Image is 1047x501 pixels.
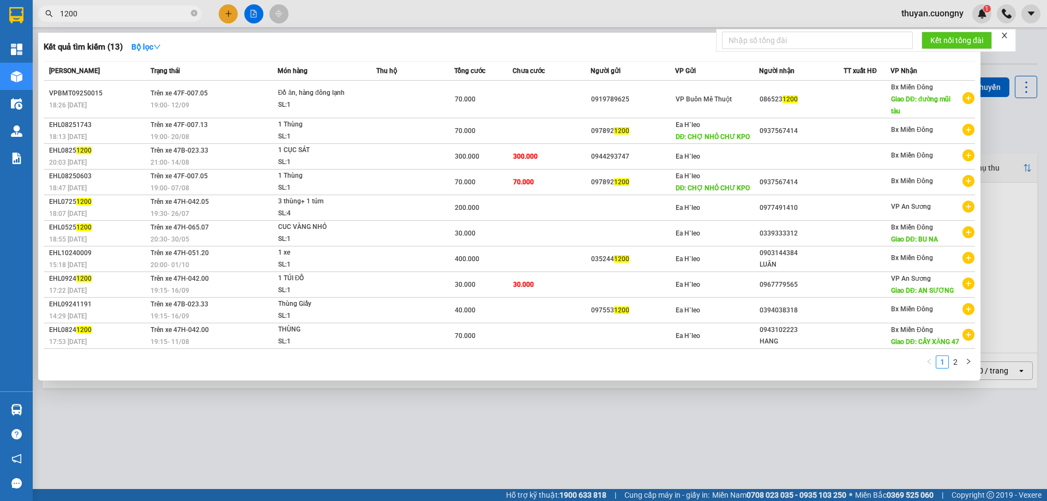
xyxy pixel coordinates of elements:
div: SL: 1 [278,182,360,194]
span: 1200 [76,147,92,154]
span: Trên xe 47F-007.13 [151,121,208,129]
span: plus-circle [962,175,974,187]
span: 1200 [614,306,629,314]
div: 097553 [591,305,675,316]
div: 0339333312 [760,228,843,239]
span: Tổng cước [454,67,485,75]
div: EHL0525 [49,222,147,233]
span: 40.000 [455,306,476,314]
div: 0919789625 [9,35,86,51]
span: Bx Miền Đông [891,326,933,334]
a: 2 [949,356,961,368]
img: warehouse-icon [11,98,22,110]
span: close-circle [191,10,197,16]
span: Giao DĐ: đường mũi tàu [891,95,950,115]
div: EHL0825 [49,145,147,156]
span: 30.000 [513,281,534,288]
img: dashboard-icon [11,44,22,55]
span: 30.000 [455,230,476,237]
div: 0944293747 [591,151,675,162]
span: 17:22 [DATE] [49,287,87,294]
span: 21:00 - 14/08 [151,159,189,166]
div: SL: 1 [278,336,360,348]
button: Bộ lọcdown [123,38,170,56]
span: Ea H`leo [676,153,700,160]
div: 0937567414 [760,125,843,137]
span: 19:15 - 16/09 [151,287,189,294]
span: 70.000 [455,332,476,340]
span: 20:00 - 01/10 [151,261,189,269]
span: plus-circle [962,252,974,264]
button: left [923,355,936,369]
div: THÙNG [278,324,360,336]
div: 0937567414 [760,177,843,188]
li: 1 [936,355,949,369]
span: 19:00 - 07/08 [151,184,189,192]
img: warehouse-icon [11,404,22,415]
div: EHL08251743 [49,119,147,131]
span: Trên xe 47H-042.00 [151,275,209,282]
li: Previous Page [923,355,936,369]
div: 086523 [760,94,843,105]
div: 0977491410 [760,202,843,214]
span: 1200 [783,95,798,103]
span: đường mũi tàu [93,51,158,89]
span: Trên xe 47B-023.33 [151,300,208,308]
span: Giao DĐ: AN SƯƠNG [891,287,954,294]
div: SL: 1 [278,285,360,297]
span: 1200 [76,224,92,231]
div: HANG [760,336,843,347]
span: plus-circle [962,201,974,213]
span: Bx Miền Đông [891,177,933,185]
span: DĐ: CHỢ NHỎ CHƯ KPO [676,133,750,141]
span: Bx Miền Đông [891,152,933,159]
span: 19:00 - 20/08 [151,133,189,141]
div: 1 TÚI ĐỒ [278,273,360,285]
span: Chưa cước [513,67,545,75]
span: 1200 [76,326,92,334]
span: Ea H`leo [676,255,700,263]
div: EHL0924 [49,273,147,285]
div: Bx Miền Đông [93,9,170,35]
span: down [153,43,161,51]
span: TT xuất HĐ [844,67,877,75]
span: plus-circle [962,149,974,161]
span: Ea H`leo [676,306,700,314]
span: Ea H`leo [676,204,700,212]
div: 3 thùng+ 1 túm [278,196,360,208]
button: Kết nối tổng đài [922,32,992,49]
span: Kết nối tổng đài [930,34,983,46]
div: SL: 1 [278,156,360,168]
div: SL: 1 [278,233,360,245]
div: 097892 [591,177,675,188]
span: 17:53 [DATE] [49,338,87,346]
span: Trên xe 47F-007.05 [151,89,208,97]
span: Trên xe 47F-007.05 [151,172,208,180]
div: 0394038318 [760,305,843,316]
span: Gửi: [9,10,26,22]
span: plus-circle [962,303,974,315]
span: Ea H`leo [676,332,700,340]
span: [PERSON_NAME] [49,67,100,75]
span: 300.000 [455,153,479,160]
div: VP Buôn Mê Thuột [9,9,86,35]
span: Giao DĐ: CÂY XĂNG 47 [891,338,959,346]
span: 18:07 [DATE] [49,210,87,218]
span: left [926,358,932,365]
div: 0865231200 [93,35,170,51]
div: 1 Thùng [278,170,360,182]
div: EHL09241191 [49,299,147,310]
span: notification [11,454,22,464]
span: 19:00 - 12/09 [151,101,189,109]
span: plus-circle [962,277,974,289]
span: VP Gửi [675,67,696,75]
a: 1 [936,356,948,368]
span: Giao DĐ: BU NA [891,236,938,243]
span: 70.000 [455,178,476,186]
span: Thu hộ [376,67,397,75]
h3: Kết quả tìm kiếm ( 13 ) [44,41,123,53]
div: 0967779565 [760,279,843,291]
span: 1200 [76,275,92,282]
li: 2 [949,355,962,369]
div: EHL0725 [49,196,147,208]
